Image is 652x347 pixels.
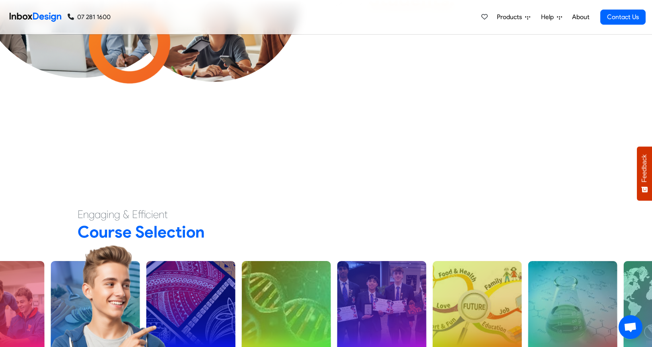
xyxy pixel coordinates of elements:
h2: Course Selection [78,222,575,242]
a: Contact Us [600,10,646,25]
button: Feedback - Show survey [637,146,652,201]
a: About [570,9,592,25]
a: Open chat [619,315,642,339]
a: Help [538,9,565,25]
span: Feedback [641,154,648,182]
h4: Engaging & Efficient [78,207,575,222]
span: Help [541,12,557,22]
a: 07 281 1600 [68,12,111,22]
a: Products [494,9,533,25]
span: Products [497,12,525,22]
